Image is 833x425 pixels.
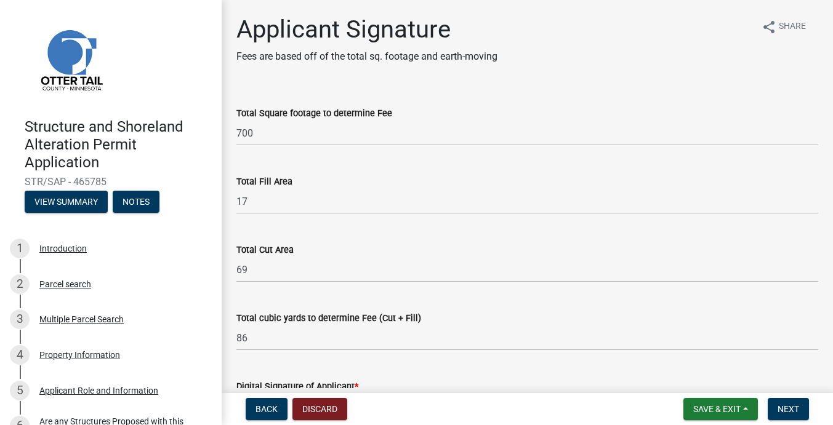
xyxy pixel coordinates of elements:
h1: Applicant Signature [236,15,497,44]
div: 3 [10,309,30,329]
button: View Summary [25,191,108,213]
img: Otter Tail County, Minnesota [25,13,117,105]
div: Property Information [39,351,120,359]
div: Parcel search [39,280,91,288]
button: Save & Exit [683,398,758,420]
wm-modal-confirm: Summary [25,198,108,208]
div: 2 [10,274,30,294]
div: Applicant Role and Information [39,386,158,395]
div: 4 [10,345,30,365]
span: Share [779,20,806,34]
button: Next [768,398,809,420]
span: Back [256,404,278,414]
div: 1 [10,239,30,258]
label: Total Fill Area [236,178,292,186]
label: Total Square footage to determine Fee [236,109,392,118]
div: Multiple Parcel Search [39,315,124,324]
button: Discard [292,398,347,420]
div: 5 [10,381,30,400]
i: share [762,20,776,34]
label: Digital Signature of Applicant [236,383,358,391]
div: Introduction [39,244,87,253]
button: Back [246,398,288,420]
button: shareShare [752,15,816,39]
p: Fees are based off of the total sq. footage and earth-moving [236,49,497,64]
h4: Structure and Shoreland Alteration Permit Application [25,118,212,171]
span: Next [778,404,799,414]
button: Notes [113,191,159,213]
wm-modal-confirm: Notes [113,198,159,208]
span: Save & Exit [693,404,741,414]
label: Total Cut Area [236,246,294,255]
span: STR/SAP - 465785 [25,176,197,188]
label: Total cubic yards to determine Fee (Cut + Fill) [236,314,421,323]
